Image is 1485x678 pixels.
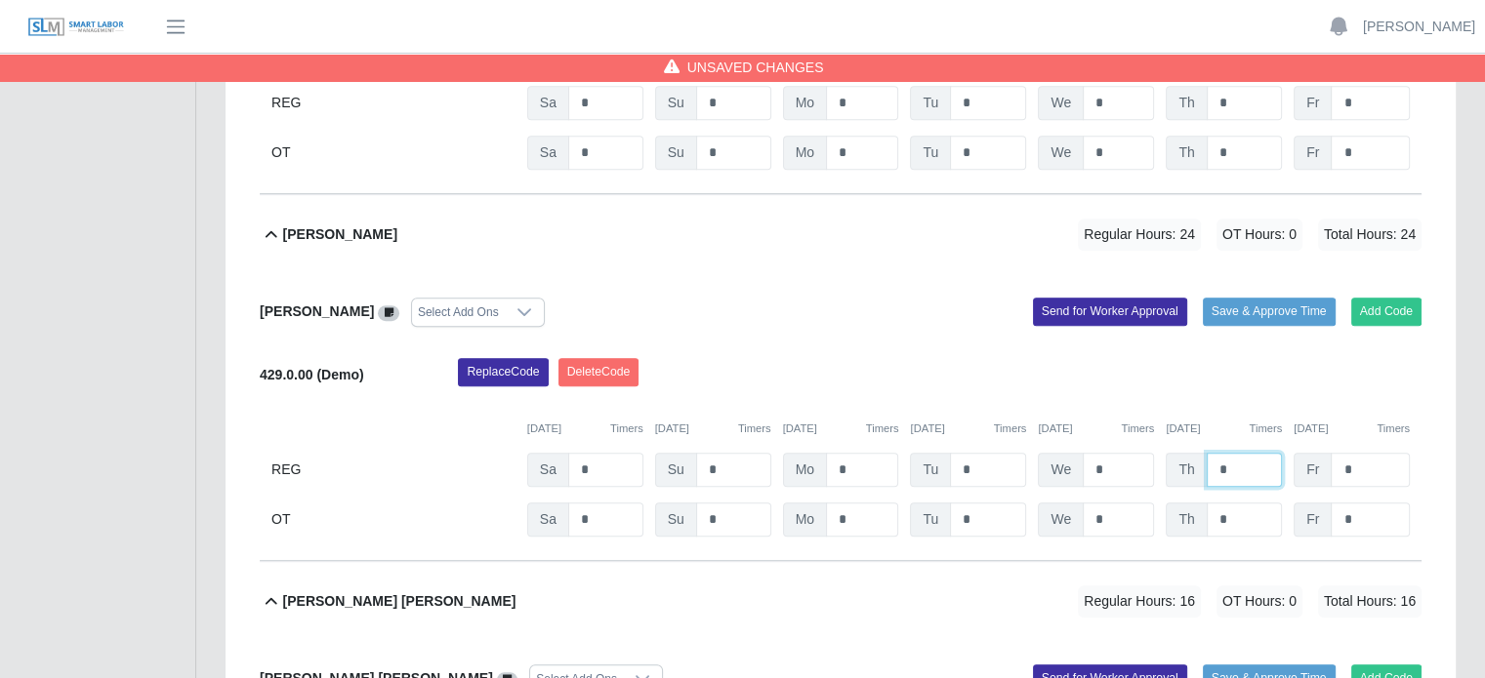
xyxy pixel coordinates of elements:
[271,136,516,170] div: OT
[1294,502,1332,537] span: Fr
[1294,420,1410,437] div: [DATE]
[378,303,399,319] a: View/Edit Notes
[412,299,505,326] div: Select Add Ons
[783,136,827,170] span: Mo
[910,136,951,170] span: Tu
[1166,136,1207,170] span: Th
[1377,420,1410,437] button: Timers
[527,86,569,120] span: Sa
[1363,17,1475,37] a: [PERSON_NAME]
[910,502,951,537] span: Tu
[655,502,697,537] span: Su
[260,562,1422,641] button: [PERSON_NAME] [PERSON_NAME] Regular Hours: 16 OT Hours: 0 Total Hours: 16
[783,420,899,437] div: [DATE]
[1294,453,1332,487] span: Fr
[260,303,374,319] b: [PERSON_NAME]
[1033,298,1187,325] button: Send for Worker Approval
[458,358,548,385] button: ReplaceCode
[655,420,771,437] div: [DATE]
[687,58,824,77] span: Unsaved Changes
[260,367,364,382] b: 429.0.00 (Demo)
[910,86,951,120] span: Tu
[527,502,569,537] span: Sa
[1351,298,1423,325] button: Add Code
[1038,136,1084,170] span: We
[1217,219,1302,251] span: OT Hours: 0
[866,420,899,437] button: Timers
[1166,502,1207,537] span: Th
[1038,502,1084,537] span: We
[1166,453,1207,487] span: Th
[1294,86,1332,120] span: Fr
[1078,219,1201,251] span: Regular Hours: 24
[27,17,125,38] img: SLM Logo
[1318,585,1422,618] span: Total Hours: 16
[655,86,697,120] span: Su
[1203,298,1336,325] button: Save & Approve Time
[610,420,643,437] button: Timers
[1038,453,1084,487] span: We
[910,420,1026,437] div: [DATE]
[1294,136,1332,170] span: Fr
[271,502,516,537] div: OT
[655,453,697,487] span: Su
[738,420,771,437] button: Timers
[994,420,1027,437] button: Timers
[783,86,827,120] span: Mo
[1038,86,1084,120] span: We
[1078,585,1201,618] span: Regular Hours: 16
[1318,219,1422,251] span: Total Hours: 24
[527,420,643,437] div: [DATE]
[655,136,697,170] span: Su
[260,195,1422,274] button: [PERSON_NAME] Regular Hours: 24 OT Hours: 0 Total Hours: 24
[558,358,639,385] button: DeleteCode
[283,591,516,612] b: [PERSON_NAME] [PERSON_NAME]
[527,136,569,170] span: Sa
[910,453,951,487] span: Tu
[783,453,827,487] span: Mo
[283,224,397,245] b: [PERSON_NAME]
[271,453,516,487] div: REG
[1121,420,1154,437] button: Timers
[783,502,827,537] span: Mo
[1217,585,1302,618] span: OT Hours: 0
[1249,420,1282,437] button: Timers
[1166,86,1207,120] span: Th
[1038,420,1154,437] div: [DATE]
[271,86,516,120] div: REG
[527,453,569,487] span: Sa
[1166,420,1282,437] div: [DATE]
